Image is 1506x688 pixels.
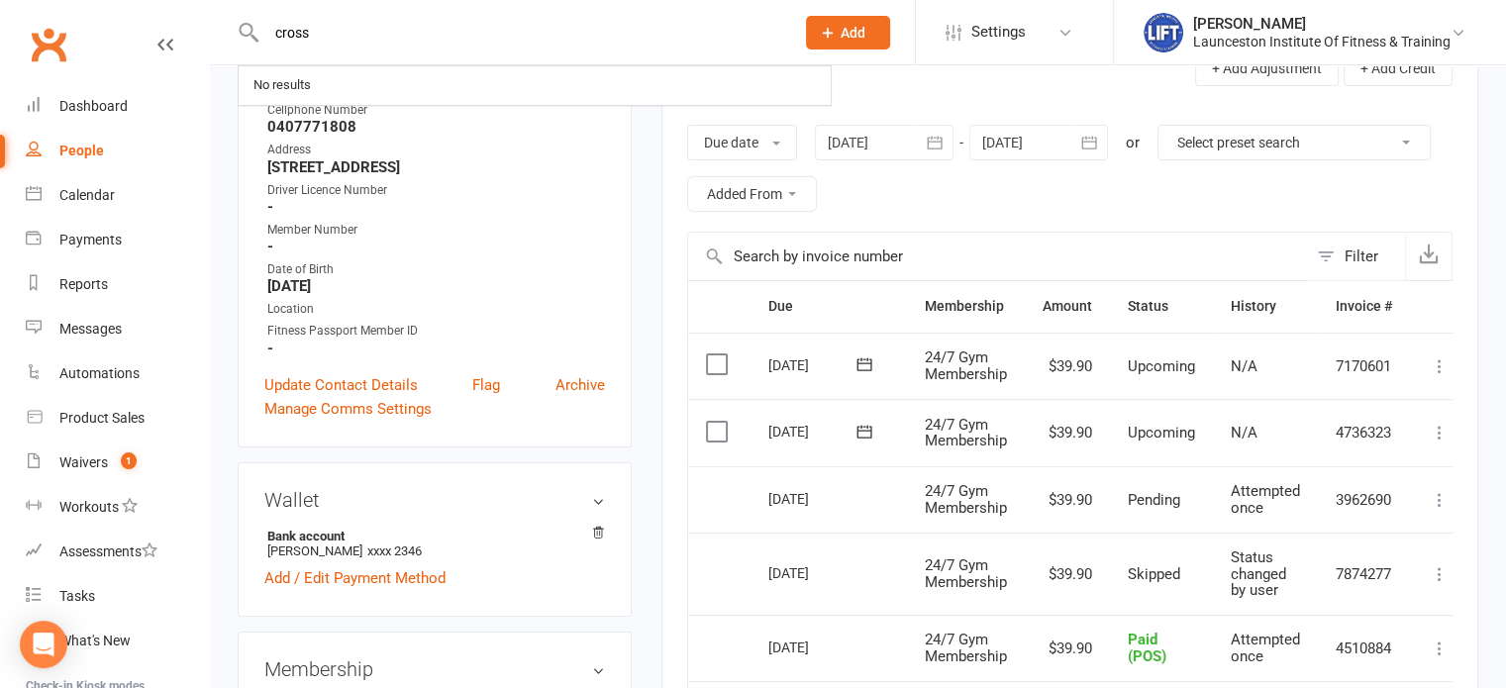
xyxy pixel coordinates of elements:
[1345,245,1378,268] div: Filter
[1128,565,1180,583] span: Skipped
[687,176,817,212] button: Added From
[1318,399,1410,466] td: 4736323
[1128,491,1180,509] span: Pending
[1195,50,1339,86] button: + Add Adjustment
[1025,466,1110,534] td: $39.90
[925,482,1007,517] span: 24/7 Gym Membership
[768,483,859,514] div: [DATE]
[1307,233,1405,280] button: Filter
[768,416,859,446] div: [DATE]
[1110,281,1213,332] th: Status
[26,262,209,307] a: Reports
[1318,333,1410,400] td: 7170601
[688,233,1307,280] input: Search by invoice number
[1128,424,1195,442] span: Upcoming
[267,322,605,341] div: Fitness Passport Member ID
[26,173,209,218] a: Calendar
[1231,631,1300,665] span: Attempted once
[267,529,595,543] strong: Bank account
[751,281,907,332] th: Due
[1231,357,1257,375] span: N/A
[248,71,317,100] div: No results
[26,485,209,530] a: Workouts
[26,441,209,485] a: Waivers 1
[1025,615,1110,682] td: $39.90
[264,489,605,511] h3: Wallet
[925,416,1007,450] span: 24/7 Gym Membership
[1128,357,1195,375] span: Upcoming
[20,621,67,668] div: Open Intercom Messenger
[267,238,605,255] strong: -
[264,373,418,397] a: Update Contact Details
[267,277,605,295] strong: [DATE]
[26,218,209,262] a: Payments
[768,349,859,380] div: [DATE]
[1025,281,1110,332] th: Amount
[1213,281,1318,332] th: History
[264,658,605,680] h3: Membership
[1025,533,1110,615] td: $39.90
[121,452,137,469] span: 1
[1128,631,1166,665] span: Paid (POS)
[925,348,1007,383] span: 24/7 Gym Membership
[687,125,797,160] button: Due date
[26,530,209,574] a: Assessments
[59,543,157,559] div: Assessments
[59,276,108,292] div: Reports
[267,158,605,176] strong: [STREET_ADDRESS]
[267,181,605,200] div: Driver Licence Number
[1025,333,1110,400] td: $39.90
[260,19,780,47] input: Search...
[267,141,605,159] div: Address
[264,397,432,421] a: Manage Comms Settings
[555,373,605,397] a: Archive
[1126,131,1140,154] div: or
[264,566,446,590] a: Add / Edit Payment Method
[1318,281,1410,332] th: Invoice #
[26,129,209,173] a: People
[925,556,1007,591] span: 24/7 Gym Membership
[26,351,209,396] a: Automations
[267,340,605,357] strong: -
[1193,33,1451,50] div: Launceston Institute Of Fitness & Training
[768,557,859,588] div: [DATE]
[59,454,108,470] div: Waivers
[1231,548,1286,599] span: Status changed by user
[806,16,890,49] button: Add
[26,574,209,619] a: Tasks
[1344,50,1453,86] button: + Add Credit
[24,20,73,69] a: Clubworx
[59,365,140,381] div: Automations
[59,588,95,604] div: Tasks
[267,198,605,216] strong: -
[267,260,605,279] div: Date of Birth
[26,619,209,663] a: What's New
[841,25,865,41] span: Add
[267,221,605,240] div: Member Number
[26,396,209,441] a: Product Sales
[768,632,859,662] div: [DATE]
[1318,615,1410,682] td: 4510884
[26,84,209,129] a: Dashboard
[1231,482,1300,517] span: Attempted once
[59,232,122,247] div: Payments
[907,281,1025,332] th: Membership
[267,118,605,136] strong: 0407771808
[1318,533,1410,615] td: 7874277
[367,543,422,558] span: xxxx 2346
[1025,399,1110,466] td: $39.90
[59,143,104,158] div: People
[26,307,209,351] a: Messages
[472,373,500,397] a: Flag
[59,410,145,426] div: Product Sales
[1144,13,1183,52] img: thumb_image1711312309.png
[925,631,1007,665] span: 24/7 Gym Membership
[267,101,605,120] div: Cellphone Number
[59,321,122,337] div: Messages
[59,187,115,203] div: Calendar
[1318,466,1410,534] td: 3962690
[59,98,128,114] div: Dashboard
[59,633,131,648] div: What's New
[264,526,605,561] li: [PERSON_NAME]
[59,499,119,515] div: Workouts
